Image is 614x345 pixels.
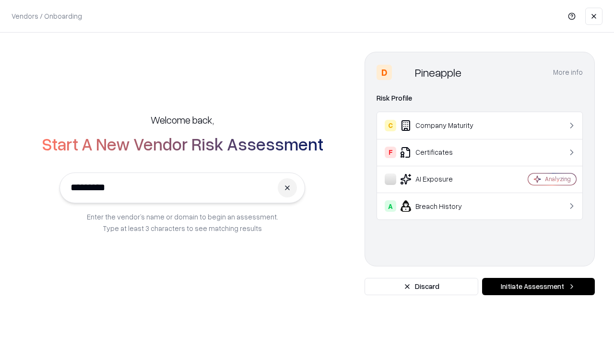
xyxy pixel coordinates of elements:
[377,65,392,80] div: D
[545,175,571,183] div: Analyzing
[377,92,583,104] div: Risk Profile
[365,278,478,295] button: Discard
[385,120,499,131] div: Company Maturity
[385,200,396,212] div: A
[385,173,499,185] div: AI Exposure
[396,65,411,80] img: Pineapple
[151,113,214,126] h5: Welcome back,
[415,65,461,80] div: Pineapple
[42,134,323,153] h2: Start A New Vendor Risk Assessment
[553,64,583,81] button: More info
[385,200,499,212] div: Breach History
[482,278,595,295] button: Initiate Assessment
[87,211,278,234] p: Enter the vendor’s name or domain to begin an assessment. Type at least 3 characters to see match...
[385,147,396,158] div: F
[385,120,396,131] div: C
[385,147,499,158] div: Certificates
[12,11,82,21] p: Vendors / Onboarding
